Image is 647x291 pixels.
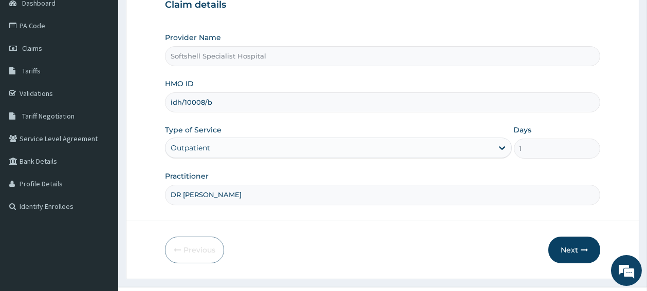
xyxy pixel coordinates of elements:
[165,125,221,135] label: Type of Service
[22,111,75,121] span: Tariff Negotiation
[548,237,600,263] button: Next
[165,32,221,43] label: Provider Name
[22,44,42,53] span: Claims
[171,143,210,153] div: Outpatient
[5,187,196,223] textarea: Type your message and hit 'Enter'
[60,83,142,186] span: We're online!
[165,92,600,112] input: Enter HMO ID
[53,57,173,71] div: Chat with us now
[19,51,42,77] img: d_794563401_company_1708531726252_794563401
[22,66,41,75] span: Tariffs
[165,79,194,89] label: HMO ID
[169,5,193,30] div: Minimize live chat window
[514,125,532,135] label: Days
[165,237,224,263] button: Previous
[165,185,600,205] input: Enter Name
[165,171,209,181] label: Practitioner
